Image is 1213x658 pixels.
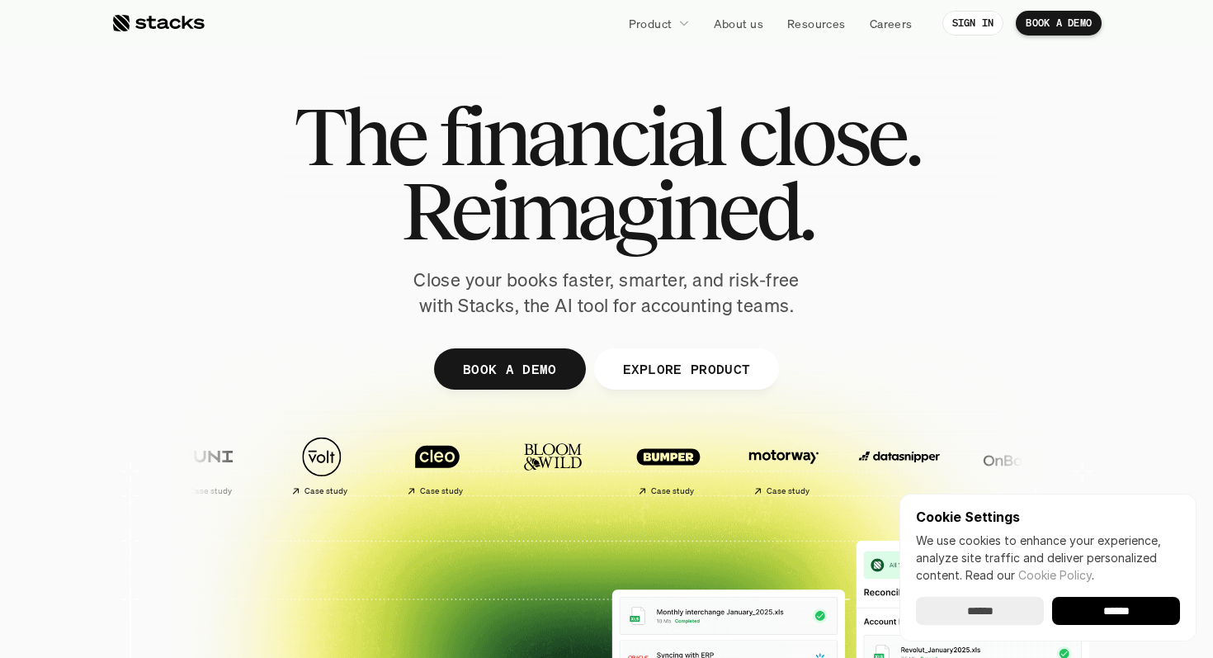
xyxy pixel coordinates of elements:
[719,428,826,503] a: Case study
[965,568,1094,582] span: Read our .
[195,382,267,394] a: Privacy Policy
[755,486,799,496] h2: Case study
[629,15,673,32] p: Product
[463,357,557,381] p: BOOK A DEMO
[787,15,846,32] p: Resources
[714,15,763,32] p: About us
[916,532,1180,584] p: We use cookies to enhance your experience, analyze site traffic and deliver personalized content.
[1018,568,1092,582] a: Cookie Policy
[294,99,425,173] span: The
[738,99,919,173] span: close.
[257,428,364,503] a: Case study
[1026,17,1092,29] p: BOOK A DEMO
[640,486,683,496] h2: Case study
[860,8,923,38] a: Careers
[603,428,710,503] a: Case study
[141,428,248,503] a: Case study
[372,428,479,503] a: Case study
[870,15,913,32] p: Careers
[916,510,1180,523] p: Cookie Settings
[704,8,773,38] a: About us
[293,486,337,496] h2: Case study
[177,486,221,496] h2: Case study
[622,357,750,381] p: EXPLORE PRODUCT
[408,486,452,496] h2: Case study
[1016,11,1102,36] a: BOOK A DEMO
[593,348,779,390] a: EXPLORE PRODUCT
[434,348,586,390] a: BOOK A DEMO
[401,173,813,248] span: Reimagined.
[777,8,856,38] a: Resources
[952,17,994,29] p: SIGN IN
[439,99,724,173] span: financial
[942,11,1004,36] a: SIGN IN
[400,267,813,319] p: Close your books faster, smarter, and risk-free with Stacks, the AI tool for accounting teams.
